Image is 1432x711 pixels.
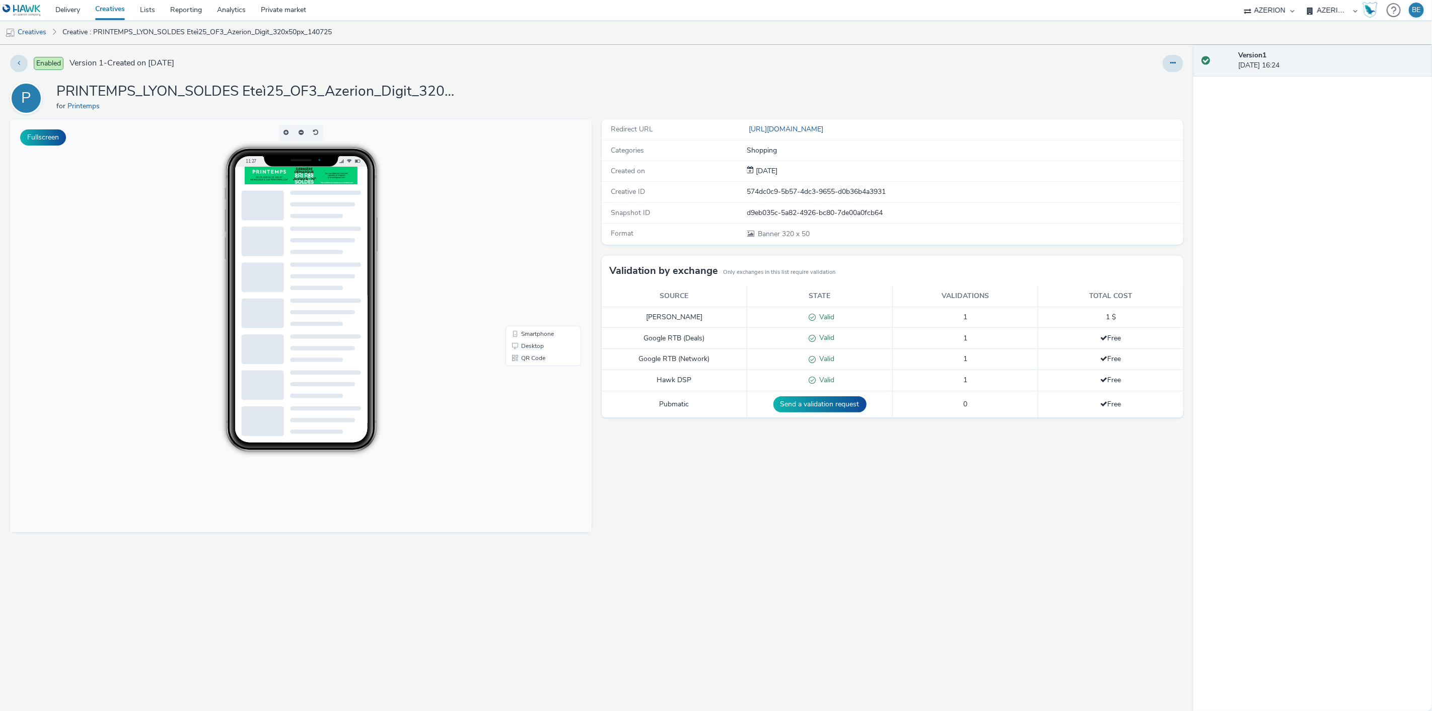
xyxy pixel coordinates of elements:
[611,166,645,176] span: Created on
[56,101,67,111] span: for
[773,396,867,412] button: Send a validation request
[67,101,104,111] a: Printemps
[758,229,782,239] span: Banner
[602,391,747,417] td: Pubmatic
[1363,2,1378,18] img: Hawk Academy
[497,208,569,221] li: Smartphone
[511,236,535,242] span: QR Code
[747,187,1183,197] div: 574dc0c9-5b57-4dc3-9655-d0b36b4a3931
[757,229,810,239] span: 320 x 50
[10,93,46,103] a: P
[816,354,834,364] span: Valid
[602,328,747,349] td: Google RTB (Deals)
[56,82,459,101] h1: PRINTEMPS_LYON_SOLDES Eteì25_OF3_Azerion_Digit_320x50px_140725
[893,286,1038,307] th: Validations
[602,307,747,328] td: [PERSON_NAME]
[1239,50,1267,60] strong: Version 1
[611,124,653,134] span: Redirect URL
[235,47,347,65] img: Advertisement preview
[22,84,31,112] div: P
[963,354,967,364] span: 1
[602,286,747,307] th: Source
[747,124,828,134] a: [URL][DOMAIN_NAME]
[747,146,1183,156] div: Shopping
[235,39,246,44] span: 11:27
[611,208,650,218] span: Snapshot ID
[1100,399,1121,409] span: Free
[497,221,569,233] li: Desktop
[1100,354,1121,364] span: Free
[963,375,967,385] span: 1
[963,333,967,343] span: 1
[1412,3,1421,18] div: BE
[1100,375,1121,385] span: Free
[816,312,834,322] span: Valid
[602,370,747,391] td: Hawk DSP
[1363,2,1382,18] a: Hawk Academy
[611,187,645,196] span: Creative ID
[747,208,1183,218] div: d9eb035c-5a82-4926-bc80-7de00a0fcb64
[816,375,834,385] span: Valid
[1239,50,1424,71] div: [DATE] 16:24
[511,211,544,218] span: Smartphone
[754,166,778,176] div: Creation 11 July 2025, 16:24
[611,229,633,238] span: Format
[1100,333,1121,343] span: Free
[602,349,747,370] td: Google RTB (Network)
[34,57,63,70] span: Enabled
[609,263,718,278] h3: Validation by exchange
[816,333,834,342] span: Valid
[1106,312,1116,322] span: 1 $
[497,233,569,245] li: QR Code
[611,146,644,155] span: Categories
[963,399,967,409] span: 0
[754,166,778,176] span: [DATE]
[5,28,15,38] img: mobile
[1038,286,1183,307] th: Total cost
[69,57,174,69] span: Version 1 - Created on [DATE]
[511,224,534,230] span: Desktop
[723,268,835,276] small: Only exchanges in this list require validation
[57,20,337,44] a: Creative : PRINTEMPS_LYON_SOLDES Eteì25_OF3_Azerion_Digit_320x50px_140725
[20,129,66,146] button: Fullscreen
[3,4,41,17] img: undefined Logo
[747,286,893,307] th: State
[963,312,967,322] span: 1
